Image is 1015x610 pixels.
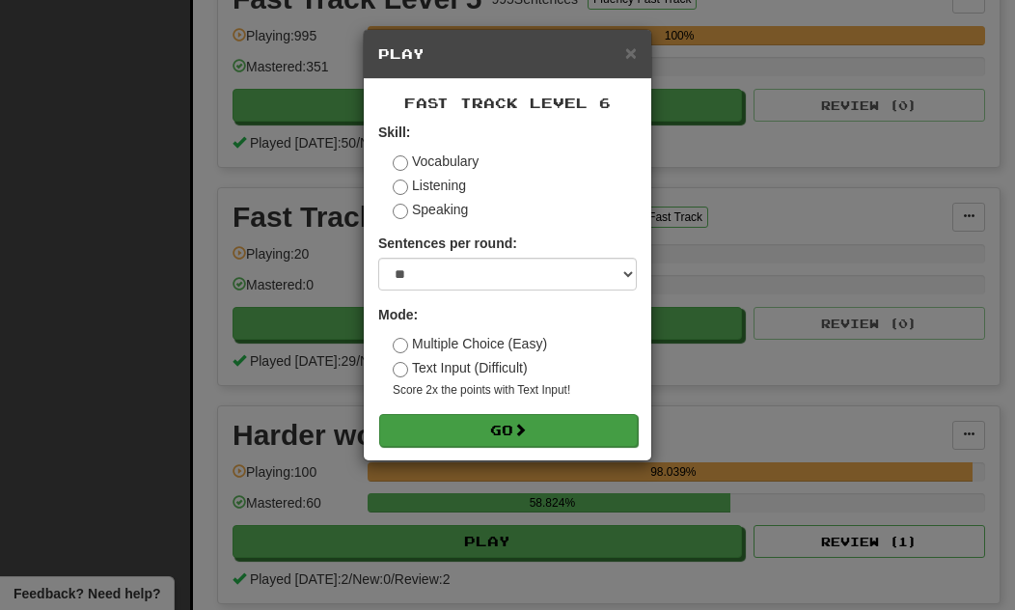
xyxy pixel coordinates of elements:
[625,42,637,63] button: Close
[378,234,517,253] label: Sentences per round:
[393,152,479,171] label: Vocabulary
[625,42,637,64] span: ×
[378,125,410,140] strong: Skill:
[393,334,547,353] label: Multiple Choice (Easy)
[393,200,468,219] label: Speaking
[393,180,408,195] input: Listening
[404,95,611,111] span: Fast Track Level 6
[393,204,408,219] input: Speaking
[393,362,408,377] input: Text Input (Difficult)
[393,358,528,377] label: Text Input (Difficult)
[378,44,637,64] h5: Play
[393,176,466,195] label: Listening
[393,155,408,171] input: Vocabulary
[379,414,638,447] button: Go
[378,307,418,322] strong: Mode:
[393,382,637,399] small: Score 2x the points with Text Input !
[393,338,408,353] input: Multiple Choice (Easy)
